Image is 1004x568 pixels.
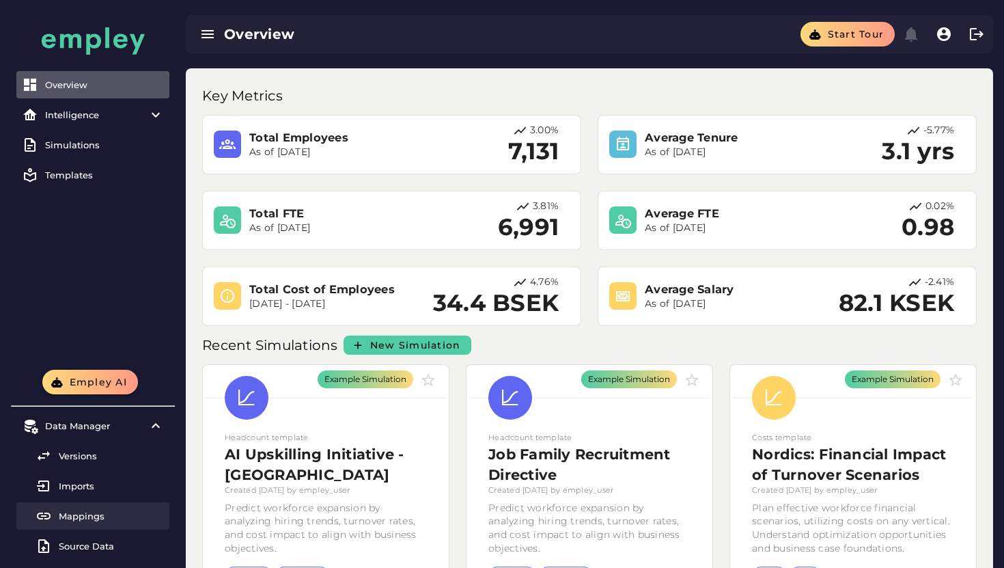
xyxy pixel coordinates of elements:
div: Overview [224,25,512,44]
h3: Average FTE [645,206,823,221]
div: Overview [45,79,164,90]
p: As of [DATE] [249,146,428,159]
a: Simulations [16,131,169,159]
div: Templates [45,170,164,180]
button: Empley AI [42,370,138,394]
a: New Simulation [344,336,472,355]
h2: 82.1 KSEK [839,290,954,317]
p: 0.02% [925,200,954,214]
h3: Total Employees [249,130,428,146]
h3: Average Tenure [645,130,823,146]
a: Source Data [16,532,169,560]
h2: 0.98 [902,214,954,241]
p: 3.00% [530,124,559,138]
p: Key Metrics [202,85,285,107]
span: Empley AI [68,376,127,388]
h2: 7,131 [508,138,559,165]
a: Imports [16,472,169,500]
button: Start tour [800,22,895,46]
p: -5.77% [923,124,955,138]
div: Imports [59,481,164,491]
div: Versions [59,450,164,461]
span: New Simulation [369,339,461,351]
h3: Average Salary [645,282,823,297]
a: Mappings [16,502,169,530]
a: Templates [16,161,169,189]
div: Simulations [45,139,164,150]
p: 3.81% [533,200,559,214]
h2: 34.4 BSEK [433,290,559,317]
span: Start tour [826,28,884,40]
a: Versions [16,442,169,470]
p: As of [DATE] [645,297,823,311]
h3: Total Cost of Employees [249,282,425,297]
div: Data Manager [45,420,141,431]
p: As of [DATE] [645,221,823,235]
p: Recent Simulations [202,334,341,356]
p: As of [DATE] [249,221,428,235]
h2: 6,991 [498,214,559,241]
div: Intelligence [45,109,141,120]
p: -2.41% [925,275,955,290]
p: [DATE] - [DATE] [249,297,425,311]
h2: 3.1 yrs [882,138,954,165]
h3: Total FTE [249,206,428,221]
a: Overview [16,71,169,98]
p: As of [DATE] [645,146,823,159]
div: Mappings [59,511,164,522]
div: Source Data [59,541,164,552]
p: 4.76% [530,275,559,290]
